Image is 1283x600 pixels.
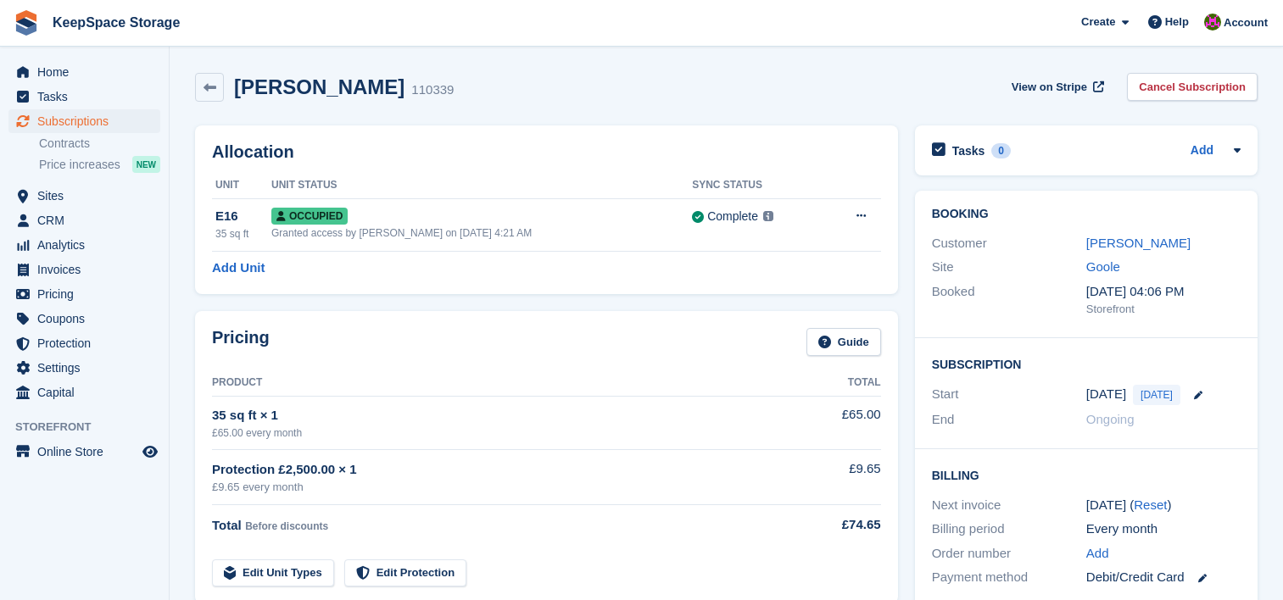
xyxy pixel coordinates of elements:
a: menu [8,356,160,380]
div: £9.65 every month [212,479,792,496]
div: Every month [1086,519,1241,539]
a: Edit Unit Types [212,559,334,587]
span: Sites [37,184,139,208]
th: Sync Status [692,172,823,199]
h2: [PERSON_NAME] [234,75,404,98]
span: Account [1224,14,1268,31]
a: Price increases NEW [39,155,160,174]
div: NEW [132,156,160,173]
a: Reset [1134,497,1167,512]
span: Home [37,60,139,84]
h2: Billing [932,466,1241,483]
a: Guide [806,328,881,356]
span: Protection [37,331,139,355]
a: menu [8,258,160,281]
td: £9.65 [792,450,881,505]
img: icon-info-grey-7440780725fd019a000dd9b08b2336e03edf1995a4989e88bcd33f0948082b44.svg [763,211,773,221]
span: [DATE] [1133,385,1180,405]
span: Pricing [37,282,139,306]
div: Protection £2,500.00 × 1 [212,460,792,480]
h2: Allocation [212,142,881,162]
div: End [932,410,1086,430]
span: Tasks [37,85,139,108]
span: Help [1165,14,1189,31]
div: 0 [991,143,1011,158]
a: menu [8,307,160,331]
div: [DATE] ( ) [1086,496,1241,515]
a: menu [8,233,160,257]
a: View on Stripe [1005,73,1107,101]
div: Start [932,385,1086,405]
div: Billing period [932,519,1086,539]
a: Add Unit [212,258,265,278]
div: Granted access by [PERSON_NAME] on [DATE] 4:21 AM [271,225,692,241]
a: KeepSpace Storage [46,8,187,36]
span: View on Stripe [1012,79,1087,96]
span: Ongoing [1086,412,1135,426]
td: £65.00 [792,396,881,449]
div: Complete [707,208,758,225]
span: Settings [37,356,139,380]
a: menu [8,208,160,232]
span: Occupied [271,208,348,225]
span: Coupons [37,307,139,331]
div: 110339 [411,81,454,100]
div: 35 sq ft [215,226,271,242]
div: Payment method [932,568,1086,587]
th: Unit Status [271,172,692,199]
a: [PERSON_NAME] [1086,236,1191,250]
img: stora-icon-8386f47178a22dfd0bd8f6a31ec36ba5ce8667c1dd55bd0f319d3a0aa187defe.svg [14,10,39,36]
a: Preview store [140,442,160,462]
a: menu [8,440,160,464]
div: Customer [932,234,1086,253]
a: menu [8,60,160,84]
div: Order number [932,544,1086,564]
div: Storefront [1086,301,1241,318]
span: Subscriptions [37,109,139,133]
span: Storefront [15,419,169,436]
span: Analytics [37,233,139,257]
th: Total [792,369,881,397]
a: Edit Protection [344,559,466,587]
a: menu [8,184,160,208]
h2: Pricing [212,328,270,356]
a: Add [1086,544,1109,564]
h2: Booking [932,208,1241,221]
h2: Subscription [932,355,1241,372]
a: menu [8,331,160,355]
time: 2025-09-26 00:00:00 UTC [1086,385,1126,404]
div: 35 sq ft × 1 [212,406,792,425]
a: menu [8,109,160,133]
span: Create [1081,14,1115,31]
span: Total [212,518,242,532]
a: Cancel Subscription [1127,73,1258,101]
div: £74.65 [792,515,881,535]
span: CRM [37,208,139,232]
div: £65.00 every month [212,425,792,441]
a: Contracts [39,136,160,152]
div: Booked [932,282,1086,318]
span: Capital [37,381,139,404]
div: Next invoice [932,496,1086,515]
span: Price increases [39,157,120,173]
a: menu [8,282,160,306]
span: Before discounts [245,520,328,532]
div: Site [932,258,1086,277]
a: menu [8,381,160,404]
h2: Tasks [952,143,985,158]
div: E16 [215,207,271,226]
a: Goole [1086,259,1120,274]
a: Add [1191,142,1213,161]
th: Product [212,369,792,397]
img: John Fletcher [1204,14,1221,31]
a: menu [8,85,160,108]
div: Debit/Credit Card [1086,568,1241,587]
span: Invoices [37,258,139,281]
span: Online Store [37,440,139,464]
th: Unit [212,172,271,199]
div: [DATE] 04:06 PM [1086,282,1241,302]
